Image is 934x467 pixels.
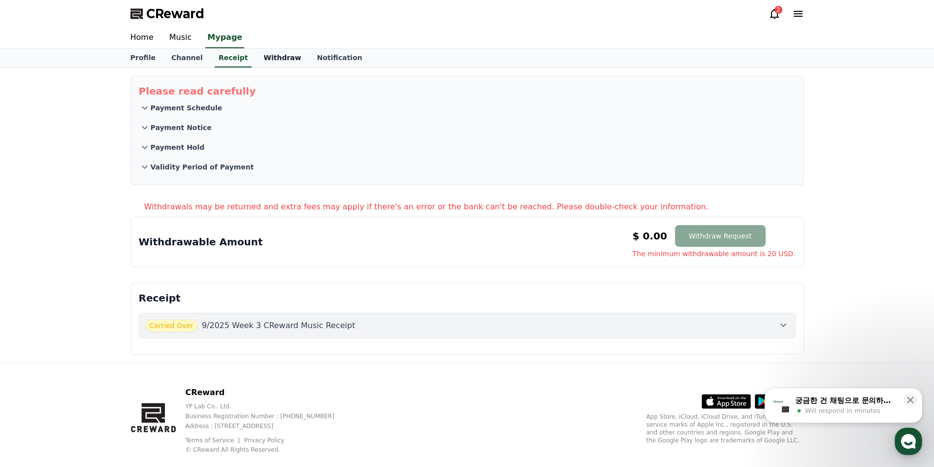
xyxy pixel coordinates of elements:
[205,28,244,48] a: Mypage
[151,103,223,113] p: Payment Schedule
[185,387,350,399] p: CReward
[139,313,796,338] button: Carried Over 9/2025 Week 3 CReward Music Receipt
[139,98,796,118] button: Payment Schedule
[185,437,241,444] a: Terms of Service
[151,123,212,133] p: Payment Notice
[123,49,163,67] a: Profile
[244,437,285,444] a: Privacy Policy
[139,291,796,305] p: Receipt
[646,413,804,444] p: App Store, iCloud, iCloud Drive, and iTunes Store are service marks of Apple Inc., registered in ...
[633,229,667,243] p: $ 0.00
[202,320,355,332] p: 9/2025 Week 3 CReward Music Receipt
[185,446,350,454] p: © CReward All Rights Reserved.
[675,225,766,247] button: Withdraw Request
[146,6,204,22] span: CReward
[127,312,189,337] a: Settings
[185,412,350,420] p: Business Registration Number : [PHONE_NUMBER]
[145,319,198,332] span: Carried Over
[146,327,170,335] span: Settings
[151,162,254,172] p: Validity Period of Payment
[161,28,200,48] a: Music
[139,235,263,249] p: Withdrawable Amount
[144,201,804,213] p: Withdrawals may be returned and extra fees may apply if there's an error or the bank can't be rea...
[163,49,211,67] a: Channel
[139,137,796,157] button: Payment Hold
[185,422,350,430] p: Address : [STREET_ADDRESS]
[215,49,252,67] a: Receipt
[25,327,42,335] span: Home
[3,312,65,337] a: Home
[633,249,796,259] span: The minimum withdrawable amount is 20 USD.
[185,402,350,410] p: YP Lab Co., Ltd.
[139,84,796,98] p: Please read carefully
[123,28,161,48] a: Home
[139,118,796,137] button: Payment Notice
[151,142,205,152] p: Payment Hold
[65,312,127,337] a: Messages
[256,49,309,67] a: Withdraw
[82,328,111,335] span: Messages
[130,6,204,22] a: CReward
[774,6,782,14] div: 2
[309,49,370,67] a: Notification
[769,8,780,20] a: 2
[139,157,796,177] button: Validity Period of Payment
